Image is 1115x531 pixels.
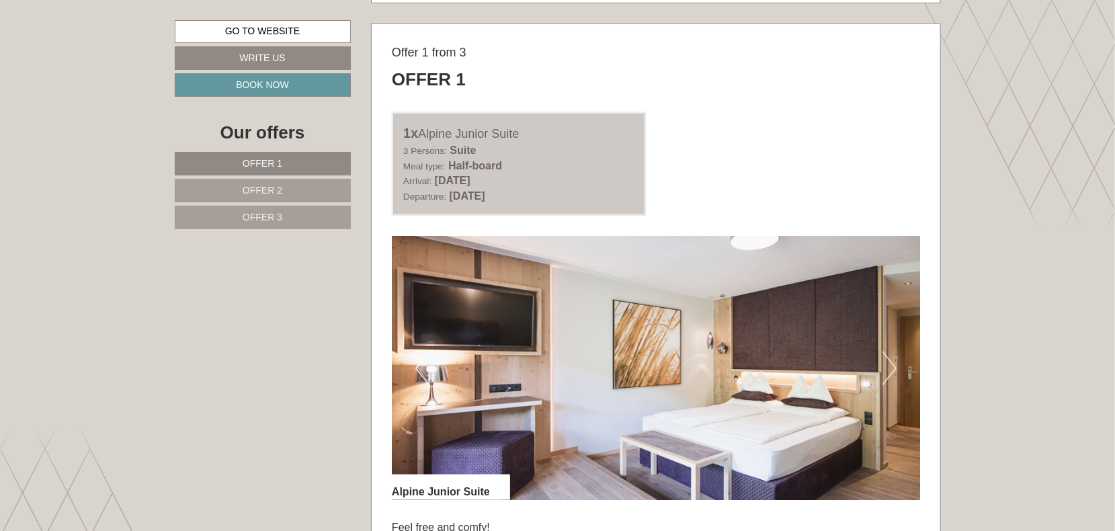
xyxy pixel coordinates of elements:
[403,176,431,186] small: Arrival:
[403,161,446,171] small: Meal type:
[392,475,510,500] div: Alpine Junior Suite
[435,175,470,186] b: [DATE]
[175,120,351,145] div: Our offers
[243,185,282,196] span: Offer 2
[450,145,476,156] b: Suite
[403,146,447,156] small: 3 Persons:
[175,46,351,70] a: Write us
[243,158,282,169] span: Offer 1
[403,126,418,140] b: 1x
[175,20,351,43] a: Go to website
[392,46,466,59] span: Offer 1 from 3
[403,124,634,143] div: Alpine Junior Suite
[175,73,351,97] a: Book now
[243,212,282,222] span: Offer 3
[392,236,920,500] img: image
[448,160,502,171] b: Half-board
[882,352,897,385] button: Next
[415,352,429,385] button: Previous
[403,192,446,202] small: Departure:
[450,190,485,202] b: [DATE]
[392,67,466,92] div: Offer 1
